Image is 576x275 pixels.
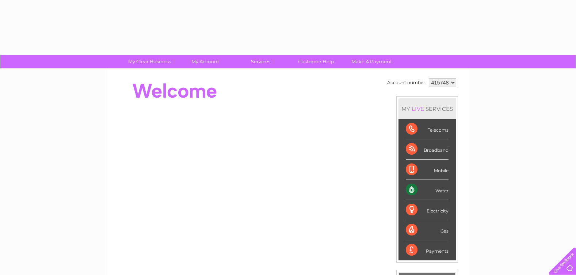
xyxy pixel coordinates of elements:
[406,180,449,200] div: Water
[406,220,449,240] div: Gas
[230,55,291,68] a: Services
[119,55,180,68] a: My Clear Business
[286,55,346,68] a: Customer Help
[175,55,235,68] a: My Account
[410,105,426,112] div: LIVE
[406,139,449,159] div: Broadband
[385,76,427,89] td: Account number
[398,98,456,119] div: MY SERVICES
[406,200,449,220] div: Electricity
[406,119,449,139] div: Telecoms
[406,160,449,180] div: Mobile
[342,55,402,68] a: Make A Payment
[406,240,449,260] div: Payments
